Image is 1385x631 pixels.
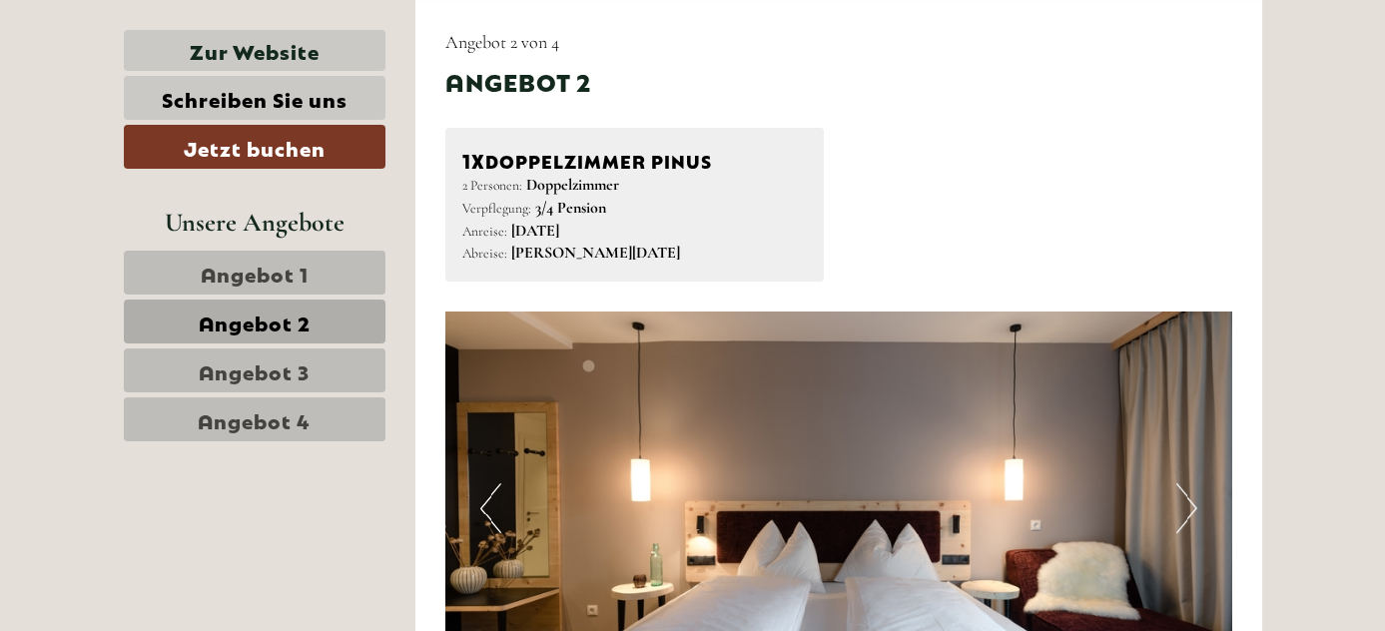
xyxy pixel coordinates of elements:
a: Jetzt buchen [124,125,385,169]
button: Next [1176,483,1197,533]
b: 3/4 Pension [535,198,606,218]
small: 2 Personen: [462,177,522,194]
div: Angebot 2 [445,64,591,98]
div: Doppelzimmer PINUS [462,145,807,174]
div: Unsere Angebote [124,204,385,241]
small: Anreise: [462,223,507,240]
small: Abreise: [462,245,507,262]
a: Zur Website [124,30,385,71]
small: Verpflegung: [462,200,531,217]
button: Previous [480,483,501,533]
a: Schreiben Sie uns [124,76,385,120]
b: [PERSON_NAME][DATE] [511,243,680,263]
b: Doppelzimmer [526,175,619,195]
b: [DATE] [511,221,559,241]
b: 1x [462,145,485,173]
span: Angebot 2 von 4 [445,31,559,53]
span: Angebot 1 [201,259,309,287]
span: Angebot 3 [199,356,310,384]
span: Angebot 2 [199,308,311,335]
span: Angebot 4 [198,405,311,433]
